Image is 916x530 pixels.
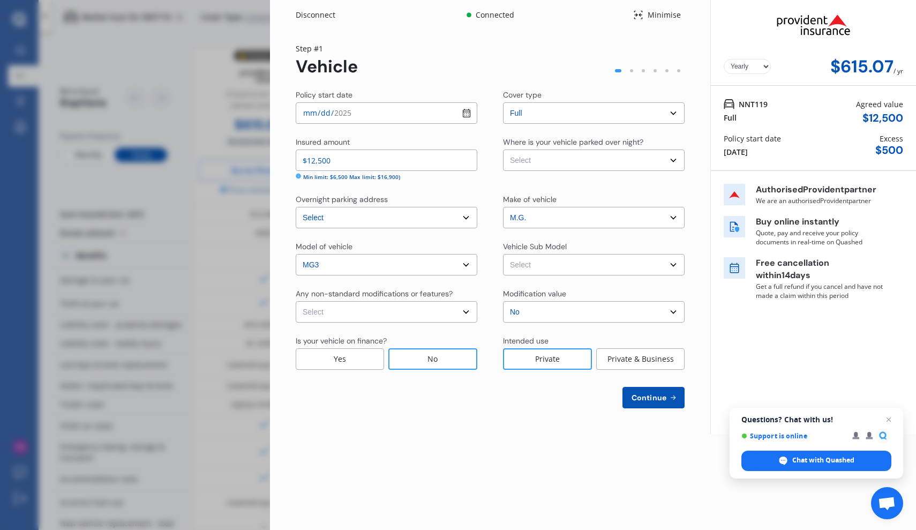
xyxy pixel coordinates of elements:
[882,413,895,426] span: Close chat
[724,112,737,123] div: Full
[296,43,358,54] div: Step # 1
[388,348,477,370] div: No
[503,194,557,205] div: Make of vehicle
[739,99,768,110] span: NNT119
[760,4,868,45] img: Provident.png
[596,348,685,370] div: Private & Business
[724,146,748,158] div: [DATE]
[296,137,350,147] div: Insured amount
[792,456,854,465] span: Chat with Quashed
[474,10,516,20] div: Connected
[724,257,745,279] img: free cancel icon
[756,257,884,282] p: Free cancellation within 14 days
[303,173,400,181] div: Min limit: $6,500 Max limit: $16,900)
[296,57,358,77] div: Vehicle
[756,228,884,247] p: Quote, pay and receive your policy documents in real-time on Quashed
[296,348,384,370] div: Yes
[880,133,903,144] div: Excess
[856,99,903,110] div: Agreed value
[724,133,781,144] div: Policy start date
[741,451,891,471] div: Chat with Quashed
[296,102,477,124] input: dd / mm / yyyy
[629,393,669,402] span: Continue
[741,415,891,424] span: Questions? Chat with us!
[503,335,549,346] div: Intended use
[296,150,477,171] input: Enter insured amount
[741,432,845,440] span: Support is online
[622,387,685,408] button: Continue
[724,216,745,237] img: buy online icon
[862,112,903,124] div: $ 12,500
[296,194,388,205] div: Overnight parking address
[875,144,903,156] div: $ 500
[756,184,884,196] p: Authorised Provident partner
[503,137,643,147] div: Where is your vehicle parked over night?
[756,196,884,205] p: We are an authorised Provident partner
[503,288,566,299] div: Modification value
[724,184,745,205] img: insurer icon
[296,288,453,299] div: Any non-standard modifications or features?
[871,487,903,519] div: Open chat
[894,57,903,77] div: / yr
[296,89,352,100] div: Policy start date
[503,89,542,100] div: Cover type
[296,335,387,346] div: Is your vehicle on finance?
[296,10,347,20] div: Disconnect
[503,348,592,370] div: Private
[643,10,685,20] div: Minimise
[830,57,894,77] div: $615.07
[756,282,884,300] p: Get a full refund if you cancel and have not made a claim within this period
[296,241,352,252] div: Model of vehicle
[503,241,567,252] div: Vehicle Sub Model
[756,216,884,228] p: Buy online instantly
